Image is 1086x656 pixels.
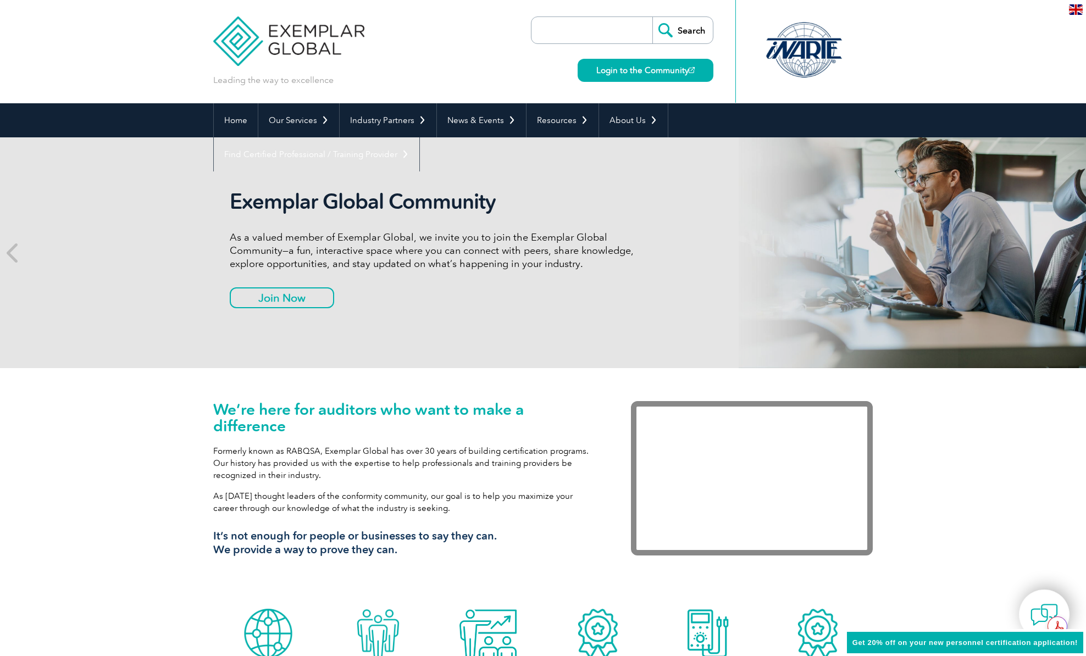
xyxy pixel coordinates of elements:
[631,401,873,555] iframe: Exemplar Global: Working together to make a difference
[1069,4,1083,15] img: en
[213,529,598,557] h3: It’s not enough for people or businesses to say they can. We provide a way to prove they can.
[340,103,436,137] a: Industry Partners
[213,74,334,86] p: Leading the way to excellence
[1030,601,1058,629] img: contact-chat.png
[230,189,642,214] h2: Exemplar Global Community
[214,137,419,171] a: Find Certified Professional / Training Provider
[689,67,695,73] img: open_square.png
[652,17,713,43] input: Search
[213,490,598,514] p: As [DATE] thought leaders of the conformity community, our goal is to help you maximize your care...
[852,638,1078,647] span: Get 20% off on your new personnel certification application!
[230,231,642,270] p: As a valued member of Exemplar Global, we invite you to join the Exemplar Global Community—a fun,...
[213,445,598,481] p: Formerly known as RABQSA, Exemplar Global has over 30 years of building certification programs. O...
[599,103,668,137] a: About Us
[230,287,334,308] a: Join Now
[213,401,598,434] h1: We’re here for auditors who want to make a difference
[437,103,526,137] a: News & Events
[578,59,713,82] a: Login to the Community
[258,103,339,137] a: Our Services
[214,103,258,137] a: Home
[527,103,599,137] a: Resources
